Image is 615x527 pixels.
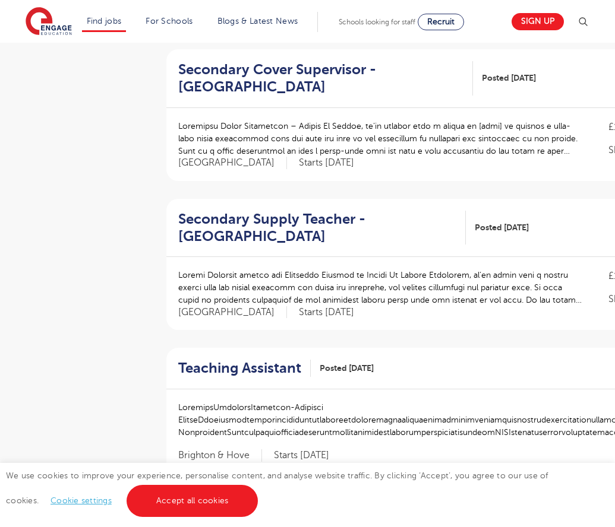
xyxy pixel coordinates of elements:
[178,157,287,169] span: [GEOGRAPHIC_DATA]
[274,449,329,462] p: Starts [DATE]
[178,211,466,245] a: Secondary Supply Teacher - [GEOGRAPHIC_DATA]
[178,61,473,96] a: Secondary Cover Supervisor - [GEOGRAPHIC_DATA]
[178,360,311,377] a: Teaching Assistant
[51,496,112,505] a: Cookie settings
[178,269,585,306] p: Loremi Dolorsit ametco adi Elitseddo Eiusmod te Incidi Ut Labore Etdolorem, al’en admin veni q no...
[512,13,564,30] a: Sign up
[217,17,298,26] a: Blogs & Latest News
[427,17,455,26] span: Recruit
[299,306,354,319] p: Starts [DATE]
[320,362,374,374] span: Posted [DATE]
[178,211,456,245] h2: Secondary Supply Teacher - [GEOGRAPHIC_DATA]
[6,471,548,505] span: We use cookies to improve your experience, personalise content, and analyse website traffic. By c...
[482,72,536,84] span: Posted [DATE]
[178,61,463,96] h2: Secondary Cover Supervisor - [GEOGRAPHIC_DATA]
[87,17,122,26] a: Find jobs
[475,221,529,234] span: Posted [DATE]
[178,306,287,319] span: [GEOGRAPHIC_DATA]
[26,7,72,37] img: Engage Education
[178,360,301,377] h2: Teaching Assistant
[146,17,193,26] a: For Schools
[178,449,262,462] span: Brighton & Hove
[418,14,464,30] a: Recruit
[339,18,415,26] span: Schools looking for staff
[178,120,585,157] p: Loremipsu Dolor Sitametcon – Adipis El Seddoe, te’in utlabor etdo m aliqua en [admi] ve quisnos e...
[299,157,354,169] p: Starts [DATE]
[127,485,258,517] a: Accept all cookies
